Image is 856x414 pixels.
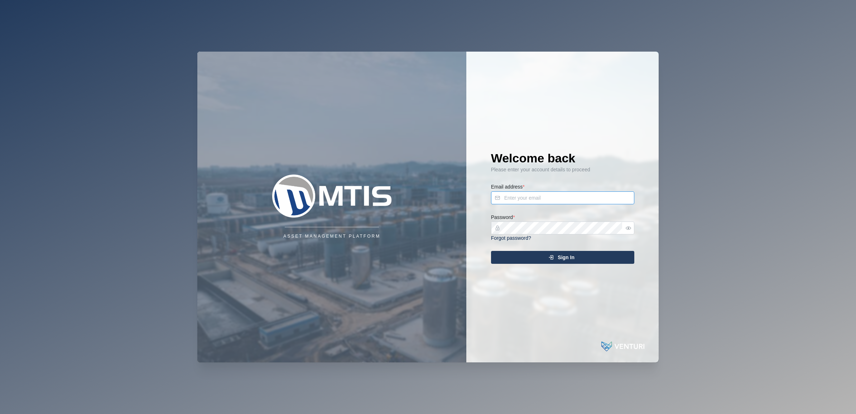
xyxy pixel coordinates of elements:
label: Password [491,214,515,222]
a: Forgot password? [491,235,531,241]
label: Email address [491,183,525,191]
img: Powered by: Venturi [601,339,644,354]
div: Please enter your account details to proceed [491,166,634,174]
img: Company Logo [260,175,404,218]
h1: Welcome back [491,150,634,166]
div: Asset Management Platform [283,233,380,240]
span: Sign In [558,251,574,263]
button: Sign In [491,251,634,264]
input: Enter your email [491,191,634,204]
